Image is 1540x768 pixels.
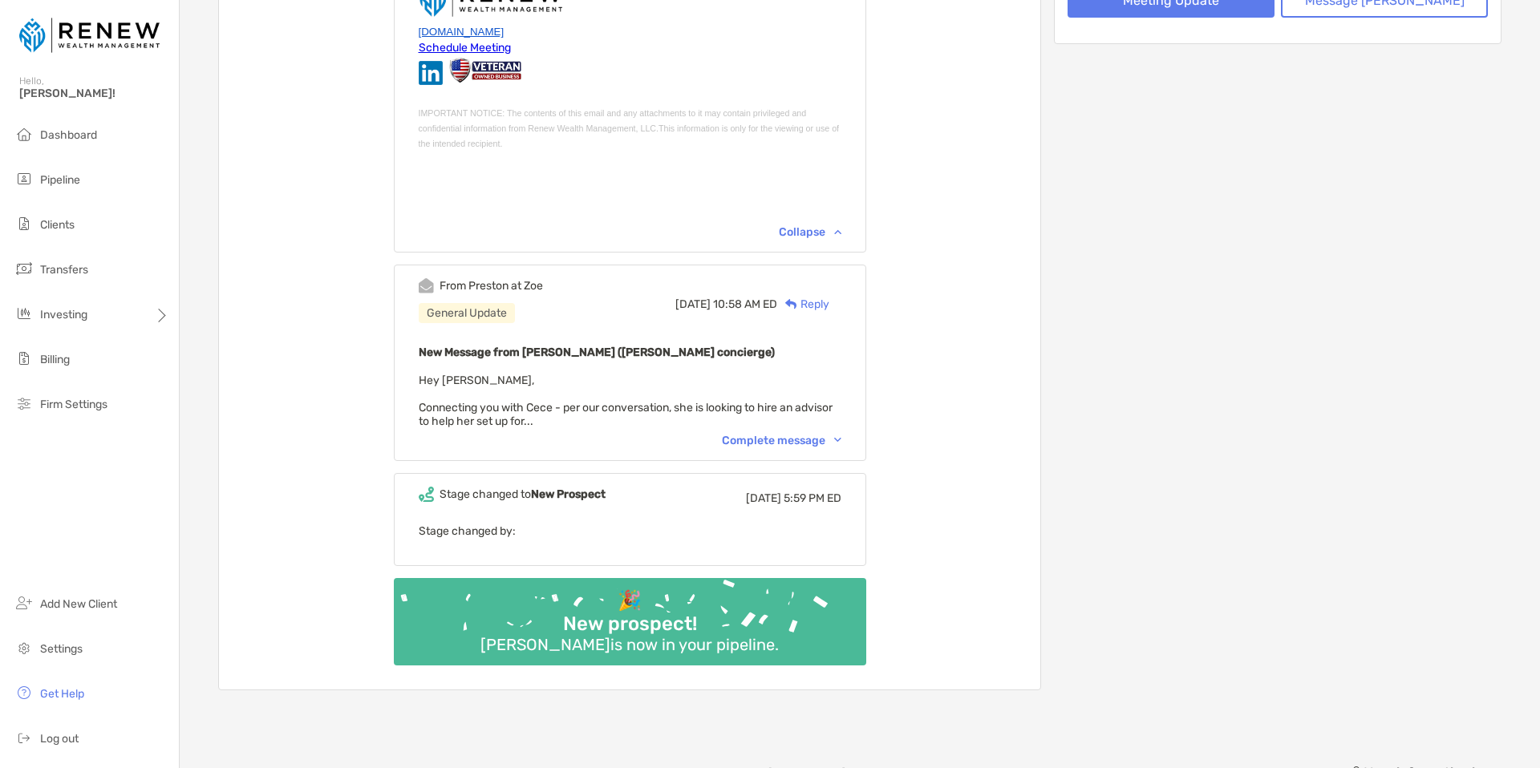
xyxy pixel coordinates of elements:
div: Reply [777,296,829,313]
span: 10:58 AM ED [713,297,777,311]
img: billing icon [14,349,34,368]
span: [DATE] [675,297,711,311]
img: 3ZAWS0-MfFa3UPAfullP-eJ0B3q0GJN6rlvPjVe-SrV_f1aqyhLqu0iX7UT4QxDl0IHVdZvhCD3IU2d18kWbrA9P0PcFlVbY1... [449,55,522,85]
img: logout icon [14,728,34,747]
img: Zoe Logo [19,6,160,64]
img: pipeline icon [14,169,34,188]
img: investing icon [14,304,34,323]
span: Get Help [40,687,84,701]
img: get-help icon [14,683,34,702]
img: Confetti [394,578,866,653]
div: 🎉 [611,589,648,612]
b: New Message from [PERSON_NAME] ([PERSON_NAME] concierge) [419,346,775,359]
img: Reply icon [785,299,797,309]
span: Settings [40,642,83,656]
span: 5:59 PM ED [784,491,841,505]
span: Hey [PERSON_NAME], Connecting you with Cece - per our conversation, she is looking to hire an adv... [419,374,833,428]
img: Chevron icon [834,229,841,234]
img: Chevron icon [834,438,841,443]
img: add_new_client icon [14,593,34,612]
img: dashboard icon [14,124,34,143]
span: IMPORTANT NOTICE: The contents of this email and any attachments to it may contain privileged and... [419,108,809,133]
a: [DOMAIN_NAME] [419,25,505,38]
span: [DOMAIN_NAME] [419,26,505,38]
span: Pipeline [40,173,80,187]
span: Add New Client [40,597,117,611]
div: New prospect! [557,612,703,636]
div: Complete message [722,434,841,447]
img: clients icon [14,214,34,233]
div: From Preston at Zoe [440,279,543,293]
span: [PERSON_NAME]! [19,87,169,100]
img: transfers icon [14,259,34,278]
div: Collapse [779,225,841,239]
span: Firm Settings [40,398,107,411]
span: Dashboard [40,128,97,142]
span: Investing [40,308,87,321]
span: Transfers [40,263,88,277]
img: Event icon [419,278,434,293]
b: New Prospect [531,487,606,501]
span: Billing [40,353,70,366]
img: settings icon [14,638,34,657]
div: Stage changed to [440,487,606,501]
img: firm-settings icon [14,394,34,413]
p: Stage changed by: [419,521,841,541]
div: [PERSON_NAME] is now in your pipeline. [474,635,785,654]
span: Log out [40,732,79,746]
a: Schedule Meeting [419,41,511,55]
span: [DATE] [746,491,781,505]
img: Event icon [419,487,434,502]
span: Clients [40,218,75,232]
img: 1Ek0KulcVTxEclh05Lpqmz8SpBaqHT9rmNe2kUod9KlXT4mm1gWDhF4W5_jO6_ibmAlFI4n9aTA0_i27vQdGhxcDH22OHxWgW... [419,61,443,85]
div: General Update [419,303,515,323]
